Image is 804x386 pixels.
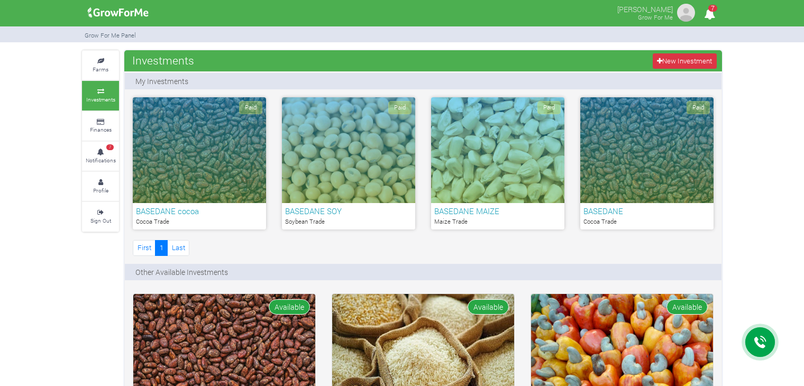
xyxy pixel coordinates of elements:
[537,101,561,114] span: Paid
[617,2,673,15] p: [PERSON_NAME]
[133,240,189,255] nav: Page Navigation
[133,240,156,255] a: First
[90,217,111,224] small: Sign Out
[687,101,710,114] span: Paid
[82,202,119,231] a: Sign Out
[638,13,673,21] small: Grow For Me
[82,172,119,201] a: Profile
[580,97,714,229] a: Paid BASEDANE Cocoa Trade
[167,240,189,255] a: Last
[468,299,509,315] span: Available
[583,217,710,226] p: Cocoa Trade
[431,97,564,229] a: Paid BASEDANE MAIZE Maize Trade
[285,217,412,226] p: Soybean Trade
[135,76,188,87] p: My Investments
[699,2,720,26] i: Notifications
[82,51,119,80] a: Farms
[133,97,266,229] a: Paid BASEDANE cocoa Cocoa Trade
[93,187,108,194] small: Profile
[135,266,228,278] p: Other Available Investments
[86,157,116,164] small: Notifications
[434,206,561,216] h6: BASEDANE MAIZE
[82,112,119,141] a: Finances
[106,144,114,151] span: 7
[653,53,717,69] a: New Investment
[93,66,108,73] small: Farms
[269,299,310,315] span: Available
[136,206,263,216] h6: BASEDANE cocoa
[130,50,197,71] span: Investments
[136,217,263,226] p: Cocoa Trade
[84,2,152,23] img: growforme image
[388,101,412,114] span: Paid
[239,101,262,114] span: Paid
[90,126,112,133] small: Finances
[708,5,717,12] span: 7
[82,142,119,171] a: 7 Notifications
[155,240,168,255] a: 1
[85,31,136,39] small: Grow For Me Panel
[675,2,697,23] img: growforme image
[666,299,708,315] span: Available
[699,10,720,20] a: 7
[434,217,561,226] p: Maize Trade
[282,97,415,229] a: Paid BASEDANE SOY Soybean Trade
[285,206,412,216] h6: BASEDANE SOY
[82,81,119,110] a: Investments
[86,96,115,103] small: Investments
[583,206,710,216] h6: BASEDANE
